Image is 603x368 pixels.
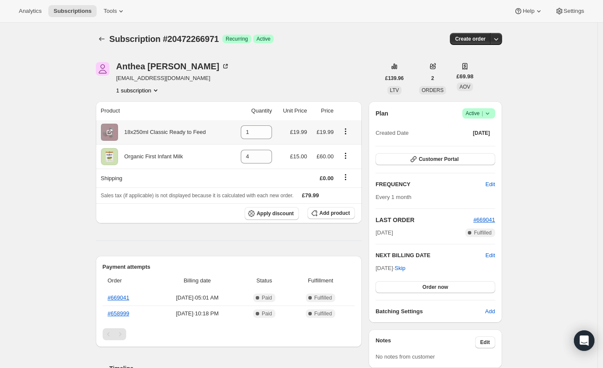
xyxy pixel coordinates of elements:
button: Edit [485,251,495,260]
div: Open Intercom Messenger [574,330,594,351]
h2: LAST ORDER [375,216,473,224]
button: Order now [375,281,495,293]
span: Add product [319,210,350,217]
span: Settings [564,8,584,15]
button: Customer Portal [375,153,495,165]
span: AOV [459,84,470,90]
h2: FREQUENCY [375,180,485,189]
h2: Payment attempts [103,263,355,271]
button: Create order [450,33,491,45]
img: product img [101,124,118,141]
button: Subscriptions [96,33,108,45]
button: Add product [307,207,355,219]
span: | [482,110,483,117]
span: Fulfilled [474,229,491,236]
span: Paid [262,310,272,317]
span: £60.00 [316,153,334,160]
span: Customer Portal [419,156,458,163]
span: Billing date [157,276,238,285]
span: Subscription #20472266971 [109,34,219,44]
span: [EMAIL_ADDRESS][DOMAIN_NAME] [116,74,230,83]
span: Active [466,109,492,118]
th: Price [310,101,336,120]
button: Add [480,305,500,318]
button: Tools [98,5,130,17]
span: Apply discount [257,210,294,217]
th: Shipping [96,169,231,187]
button: Edit [475,336,495,348]
span: ORDERS [422,87,443,93]
span: 2 [431,75,434,82]
button: Skip [390,261,411,275]
span: Order now [423,284,448,291]
span: £139.96 [385,75,404,82]
span: Subscriptions [53,8,92,15]
span: Sales tax (if applicable) is not displayed because it is calculated with each new order. [101,193,294,199]
th: Product [96,101,231,120]
a: #669041 [108,294,130,301]
span: Status [242,276,286,285]
span: [DATE] [473,130,490,137]
h6: Batching Settings [375,307,485,316]
span: £0.00 [320,175,334,181]
span: Fulfilled [314,294,332,301]
span: £19.99 [290,129,307,135]
button: Help [509,5,548,17]
button: Shipping actions [339,172,352,182]
span: Edit [480,339,490,346]
button: Product actions [339,127,352,136]
div: Anthea [PERSON_NAME] [116,62,230,71]
span: [DATE] · 10:18 PM [157,309,238,318]
span: £15.00 [290,153,307,160]
h3: Notes [375,336,475,348]
h2: NEXT BILLING DATE [375,251,485,260]
span: Every 1 month [375,194,411,200]
button: Apply discount [245,207,299,220]
h2: Plan [375,109,388,118]
span: Fulfilled [314,310,332,317]
th: Quantity [231,101,275,120]
img: product img [101,148,118,165]
button: Subscriptions [48,5,97,17]
span: Edit [485,180,495,189]
button: Settings [550,5,589,17]
div: Organic First Infant Milk [118,152,183,161]
div: 18x250ml Classic Ready to Feed [118,128,206,137]
button: [DATE] [468,127,495,139]
span: Add [485,307,495,316]
a: #669041 [473,217,495,223]
span: Tools [103,8,117,15]
button: 2 [426,72,439,84]
span: Recurring [226,36,248,42]
button: Edit [480,178,500,191]
nav: Pagination [103,328,355,340]
span: Paid [262,294,272,301]
span: £79.99 [302,192,319,199]
th: Unit Price [275,101,310,120]
th: Order [103,271,155,290]
button: Analytics [14,5,47,17]
span: £19.99 [316,129,334,135]
span: No notes from customer [375,353,435,360]
button: Product actions [116,86,160,95]
span: [DATE] [375,229,393,237]
span: Anthea Bakas [96,62,109,76]
span: Analytics [19,8,41,15]
span: [DATE] · 05:01 AM [157,294,238,302]
button: Product actions [339,151,352,160]
span: Created Date [375,129,408,137]
span: [DATE] · [375,265,405,271]
span: LTV [390,87,399,93]
a: #658999 [108,310,130,317]
span: Create order [455,36,485,42]
span: Fulfillment [291,276,350,285]
span: Help [523,8,534,15]
span: Active [257,36,271,42]
span: £69.98 [456,72,473,81]
button: #669041 [473,216,495,224]
span: Skip [395,264,405,273]
button: £139.96 [380,72,409,84]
